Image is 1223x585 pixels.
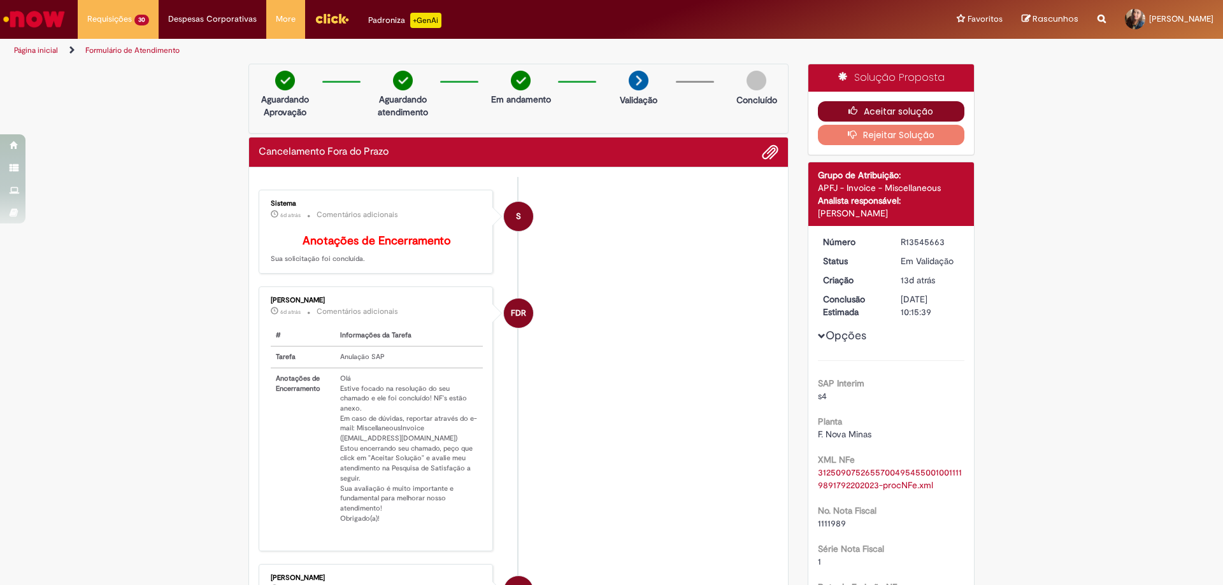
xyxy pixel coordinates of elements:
[271,574,483,582] div: [PERSON_NAME]
[968,13,1003,25] span: Favoritos
[813,236,892,248] dt: Número
[901,274,935,286] time: 18/09/2025 08:29:29
[818,125,965,145] button: Rejeitar Solução
[813,274,892,286] dt: Criação
[818,207,965,220] div: [PERSON_NAME]
[901,293,960,318] div: [DATE] 10:15:39
[813,255,892,267] dt: Status
[818,169,965,181] div: Grupo de Atribuição:
[134,15,149,25] span: 30
[736,94,777,106] p: Concluído
[813,293,892,318] dt: Conclusão Estimada
[762,144,778,160] button: Adicionar anexos
[620,94,657,106] p: Validação
[818,101,965,122] button: Aceitar solução
[818,377,864,389] b: SAP Interim
[280,308,301,316] span: 6d atrás
[271,235,483,264] p: Sua solicitação foi concluída.
[901,255,960,267] div: Em Validação
[818,454,855,465] b: XML NFe
[410,13,441,28] p: +GenAi
[901,274,960,286] div: 18/09/2025 08:29:29
[317,209,398,220] small: Comentários adicionais
[1,6,67,32] img: ServiceNow
[901,236,960,248] div: R13545663
[10,39,806,62] ul: Trilhas de página
[271,368,335,529] th: Anotações de Encerramento
[275,71,295,90] img: check-circle-green.png
[303,234,451,248] b: Anotações de Encerramento
[168,13,257,25] span: Despesas Corporativas
[818,467,962,491] a: Download de 31250907526557004954550010011119891792202023-procNFe.xml
[271,346,335,368] th: Tarefa
[901,274,935,286] span: 13d atrás
[85,45,180,55] a: Formulário de Atendimento
[511,298,526,328] span: FDR
[317,306,398,317] small: Comentários adicionais
[276,13,296,25] span: More
[629,71,648,90] img: arrow-next.png
[818,390,827,402] span: s4
[818,428,871,440] span: F. Nova Minas
[271,325,335,346] th: #
[368,13,441,28] div: Padroniza
[1022,13,1078,25] a: Rascunhos
[271,200,483,208] div: Sistema
[87,13,132,25] span: Requisições
[818,181,965,194] div: APFJ - Invoice - Miscellaneous
[315,9,349,28] img: click_logo_yellow_360x200.png
[818,556,821,567] span: 1
[335,368,483,529] td: Olá Estive focado na resolução do seu chamado e ele foi concluído! NF's estão anexo. Em caso de d...
[511,71,531,90] img: check-circle-green.png
[808,64,975,92] div: Solução Proposta
[818,505,876,516] b: No. Nota Fiscal
[372,93,434,118] p: Aguardando atendimento
[280,211,301,219] time: 25/09/2025 11:12:54
[504,299,533,328] div: Fernando Da Rosa Moreira
[393,71,413,90] img: check-circle-green.png
[14,45,58,55] a: Página inicial
[818,543,884,554] b: Série Nota Fiscal
[271,297,483,304] div: [PERSON_NAME]
[818,416,842,427] b: Planta
[491,93,551,106] p: Em andamento
[280,308,301,316] time: 25/09/2025 11:12:49
[280,211,301,219] span: 6d atrás
[818,194,965,207] div: Analista responsável:
[747,71,766,90] img: img-circle-grey.png
[504,202,533,231] div: System
[335,346,483,368] td: Anulação SAP
[254,93,316,118] p: Aguardando Aprovação
[1149,13,1213,24] span: [PERSON_NAME]
[818,518,846,529] span: 1111989
[259,146,389,158] h2: Cancelamento Fora do Prazo Histórico de tíquete
[1033,13,1078,25] span: Rascunhos
[516,201,521,232] span: S
[335,325,483,346] th: Informações da Tarefa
